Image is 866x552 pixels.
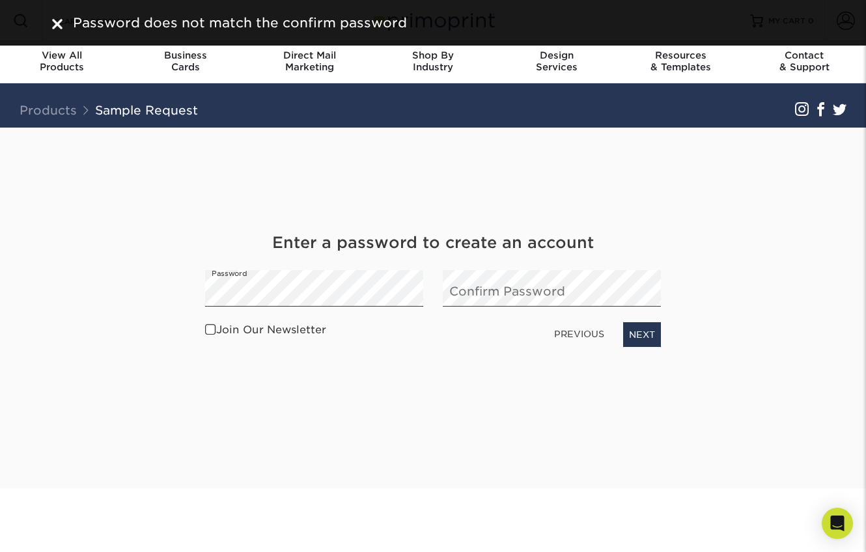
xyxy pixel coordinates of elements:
[619,49,742,61] span: Resources
[124,49,247,73] div: Cards
[619,49,742,73] div: & Templates
[623,322,661,347] a: NEXT
[742,42,866,83] a: Contact& Support
[73,15,407,31] span: Password does not match the confirm password
[742,49,866,61] span: Contact
[495,49,619,61] span: Design
[124,42,247,83] a: BusinessCards
[549,324,609,344] a: PREVIOUS
[822,508,853,539] div: Open Intercom Messenger
[205,231,661,255] h4: Enter a password to create an account
[495,42,619,83] a: DesignServices
[619,42,742,83] a: Resources& Templates
[205,322,326,338] label: Join Our Newsletter
[742,49,866,73] div: & Support
[247,49,371,61] span: Direct Mail
[371,49,495,61] span: Shop By
[371,42,495,83] a: Shop ByIndustry
[247,42,371,83] a: Direct MailMarketing
[247,49,371,73] div: Marketing
[495,49,619,73] div: Services
[371,49,495,73] div: Industry
[95,103,198,117] a: Sample Request
[124,49,247,61] span: Business
[20,103,77,117] a: Products
[3,512,111,547] iframe: Google Customer Reviews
